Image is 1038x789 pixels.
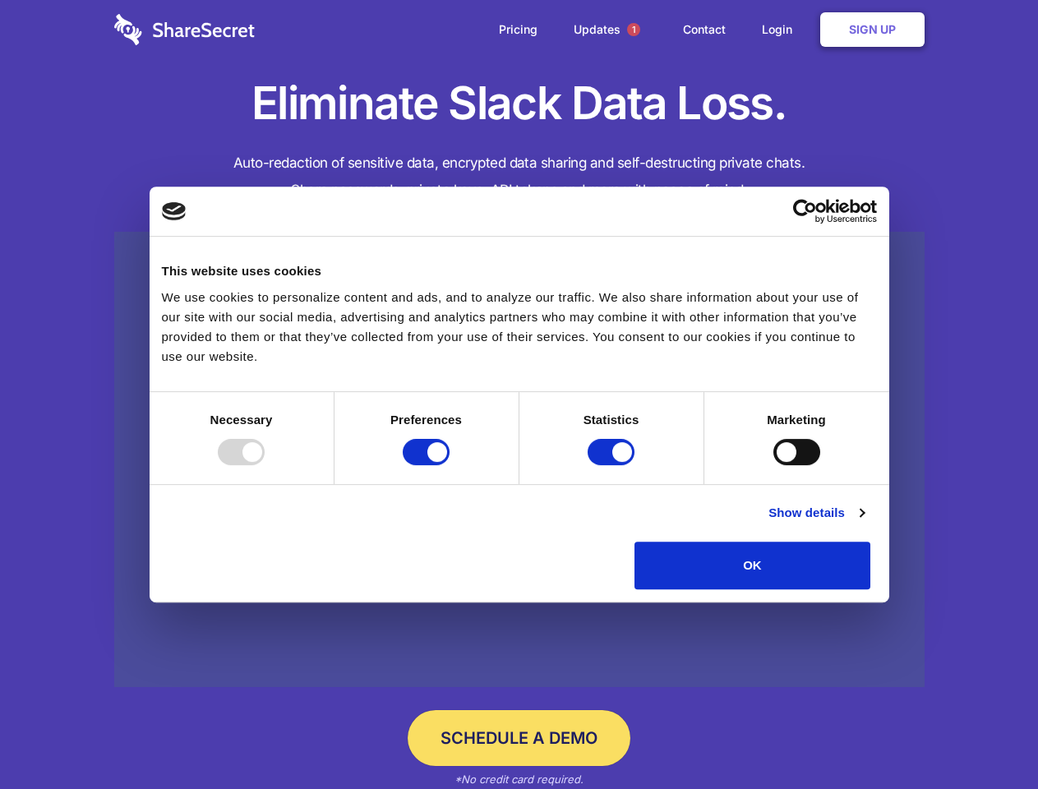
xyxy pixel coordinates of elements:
a: Contact [667,4,742,55]
span: 1 [627,23,640,36]
h4: Auto-redaction of sensitive data, encrypted data sharing and self-destructing private chats. Shar... [114,150,925,204]
strong: Preferences [390,413,462,427]
a: Usercentrics Cookiebot - opens in a new window [733,199,877,224]
img: logo-wordmark-white-trans-d4663122ce5f474addd5e946df7df03e33cb6a1c49d2221995e7729f52c070b2.svg [114,14,255,45]
button: OK [634,542,870,589]
a: Schedule a Demo [408,710,630,766]
a: Pricing [482,4,554,55]
strong: Statistics [584,413,639,427]
strong: Necessary [210,413,273,427]
em: *No credit card required. [454,773,584,786]
img: logo [162,202,187,220]
a: Login [745,4,817,55]
a: Sign Up [820,12,925,47]
a: Wistia video thumbnail [114,232,925,688]
div: This website uses cookies [162,261,877,281]
h1: Eliminate Slack Data Loss. [114,74,925,133]
strong: Marketing [767,413,826,427]
div: We use cookies to personalize content and ads, and to analyze our traffic. We also share informat... [162,288,877,367]
a: Show details [768,503,864,523]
